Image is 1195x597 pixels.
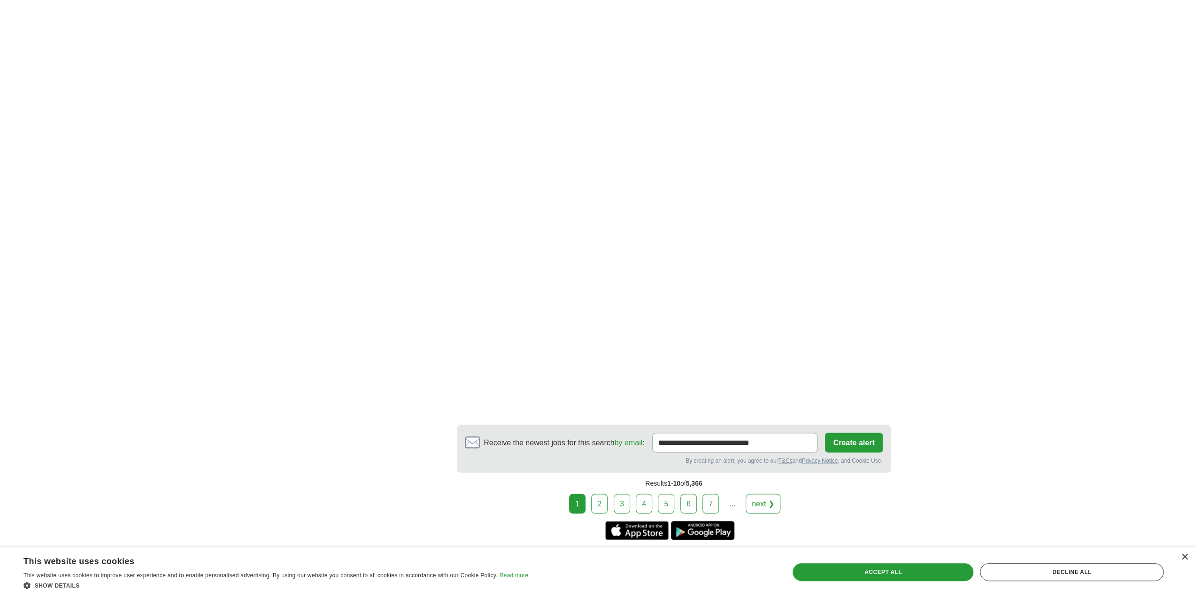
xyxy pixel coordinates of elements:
[778,457,792,464] a: T&Cs
[23,572,498,579] span: This website uses cookies to improve user experience and to enable personalised advertising. By u...
[499,572,528,579] a: Read more, opens a new window
[686,479,702,487] span: 5,366
[484,437,644,448] span: Receive the newest jobs for this search :
[793,563,973,581] div: Accept all
[35,582,80,589] span: Show details
[671,521,734,540] a: Get the Android app
[723,494,742,513] div: ...
[614,494,630,513] a: 3
[1181,554,1188,561] div: Close
[615,438,643,446] a: by email
[802,457,838,464] a: Privacy Notice
[680,494,697,513] a: 6
[605,521,669,540] a: Get the iPhone app
[658,494,674,513] a: 5
[23,553,505,567] div: This website uses cookies
[569,494,586,513] div: 1
[457,473,890,494] div: Results of
[591,494,608,513] a: 2
[667,479,680,487] span: 1-10
[465,456,882,465] div: By creating an alert, you agree to our and , and Cookie Use.
[23,581,528,590] div: Show details
[636,494,652,513] a: 4
[702,494,719,513] a: 7
[746,494,780,513] a: next ❯
[825,433,882,452] button: Create alert
[980,563,1164,581] div: Decline all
